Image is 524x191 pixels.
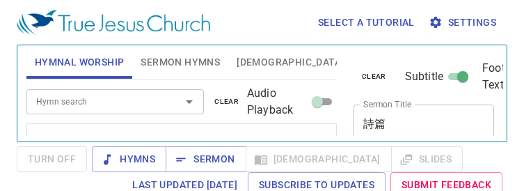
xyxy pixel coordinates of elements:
[362,70,386,83] span: clear
[426,10,502,36] button: Settings
[17,10,210,35] img: True Jesus Church
[405,68,443,85] span: Subtitle
[180,92,199,112] button: Open
[289,135,319,147] span: remove
[280,132,328,149] button: remove
[363,117,484,144] textarea: 詩篇
[214,95,239,108] span: clear
[141,54,220,71] span: Sermon Hymns
[237,54,344,71] span: [DEMOGRAPHIC_DATA]
[318,14,415,31] span: Select a tutorial
[35,132,205,150] b: 411. The Beautiful Garden of Prayer
[177,151,235,168] span: Sermon
[354,68,395,85] button: clear
[206,93,247,110] button: clear
[247,85,309,119] span: Audio Playback
[35,132,207,150] button: 411. The Beautiful Garden of Prayer
[482,60,514,93] span: Footer Text
[35,54,125,71] span: Hymnal Worship
[166,146,246,172] button: Sermon
[103,151,155,168] span: Hymns
[92,146,166,172] button: Hymns
[431,14,496,31] span: Settings
[312,10,420,36] button: Select a tutorial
